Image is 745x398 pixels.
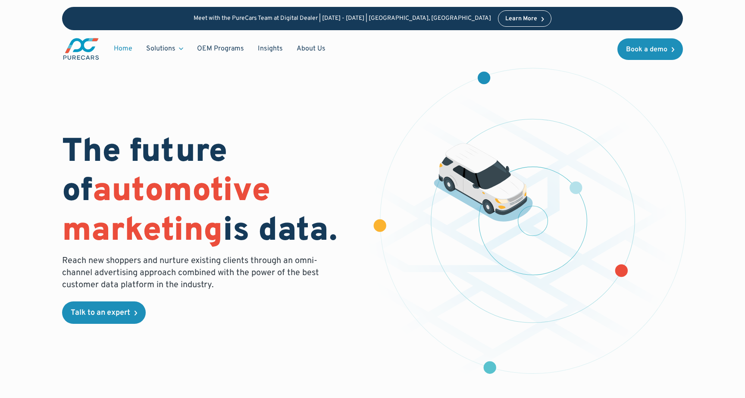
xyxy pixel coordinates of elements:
[62,171,270,252] span: automotive marketing
[505,16,537,22] div: Learn More
[617,38,683,60] a: Book a demo
[194,15,491,22] p: Meet with the PureCars Team at Digital Dealer | [DATE] - [DATE] | [GEOGRAPHIC_DATA], [GEOGRAPHIC_...
[139,41,190,57] div: Solutions
[626,46,667,53] div: Book a demo
[62,255,324,291] p: Reach new shoppers and nurture existing clients through an omni-channel advertising approach comb...
[434,143,533,222] img: illustration of a vehicle
[62,301,146,324] a: Talk to an expert
[107,41,139,57] a: Home
[498,10,551,27] a: Learn More
[290,41,332,57] a: About Us
[62,133,362,251] h1: The future of is data.
[190,41,251,57] a: OEM Programs
[71,309,130,317] div: Talk to an expert
[62,37,100,61] a: main
[251,41,290,57] a: Insights
[146,44,175,53] div: Solutions
[62,37,100,61] img: purecars logo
